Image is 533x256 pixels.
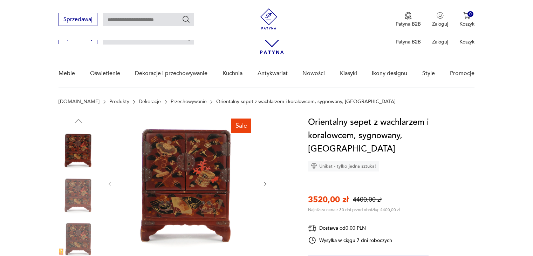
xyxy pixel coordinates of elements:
[311,163,317,169] img: Ikona diamentu
[459,21,474,27] p: Koszyk
[59,175,98,215] img: Zdjęcie produktu Orientalny sepet z wachlarzem i koralowcem, sygnowany, Japonia
[463,12,470,19] img: Ikona koszyka
[109,99,129,105] a: Produkty
[308,116,474,156] h1: Orientalny sepet z wachlarzem i koralowcem, sygnowany, [GEOGRAPHIC_DATA]
[459,39,474,45] p: Koszyk
[59,18,97,22] a: Sprzedawaj
[139,99,161,105] a: Dekoracje
[353,195,382,204] p: 4400,00 zł
[59,60,75,87] a: Meble
[396,12,421,27] button: Patyna B2B
[467,11,473,17] div: 0
[308,207,400,213] p: Najniższa cena z 30 dni przed obniżką: 4400,00 zł
[372,60,407,87] a: Ikony designu
[59,99,100,105] a: [DOMAIN_NAME]
[135,60,207,87] a: Dekoracje i przechowywanie
[432,12,448,27] button: Zaloguj
[396,12,421,27] a: Ikona medaluPatyna B2B
[308,161,379,171] div: Unikat - tylko jedna sztuka!
[216,99,396,105] p: Orientalny sepet z wachlarzem i koralowcem, sygnowany, [GEOGRAPHIC_DATA]
[302,60,325,87] a: Nowości
[59,13,97,26] button: Sprzedawaj
[396,39,421,45] p: Patyna B2B
[308,224,316,233] img: Ikona dostawy
[432,21,448,27] p: Zaloguj
[308,236,392,244] div: Wysyłka w ciągu 7 dni roboczych
[59,36,97,41] a: Sprzedawaj
[308,194,349,206] p: 3520,00 zł
[223,60,242,87] a: Kuchnia
[90,60,120,87] a: Oświetlenie
[405,12,412,20] img: Ikona medalu
[437,12,444,19] img: Ikonka użytkownika
[340,60,357,87] a: Klasyki
[258,60,288,87] a: Antykwariat
[59,130,98,170] img: Zdjęcie produktu Orientalny sepet z wachlarzem i koralowcem, sygnowany, Japonia
[182,15,190,23] button: Szukaj
[308,224,392,233] div: Dostawa od 0,00 PLN
[396,21,421,27] p: Patyna B2B
[231,119,251,133] div: Sale
[450,60,474,87] a: Promocje
[422,60,435,87] a: Style
[459,12,474,27] button: 0Koszyk
[258,8,279,29] img: Patyna - sklep z meblami i dekoracjami vintage
[432,39,448,45] p: Zaloguj
[171,99,207,105] a: Przechowywanie
[120,116,255,251] img: Zdjęcie produktu Orientalny sepet z wachlarzem i koralowcem, sygnowany, Japonia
